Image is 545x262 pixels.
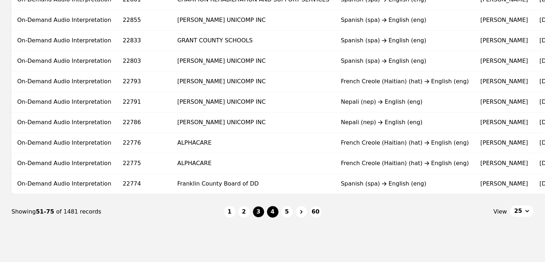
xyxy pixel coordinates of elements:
[341,77,469,86] div: French Creole (Haitian) (hat) English (eng)
[310,206,321,217] button: 60
[11,153,117,174] td: On-Demand Audio Interpretation
[11,112,117,133] td: On-Demand Audio Interpretation
[117,133,172,153] td: 22776
[493,207,507,216] span: View
[117,153,172,174] td: 22775
[341,36,469,45] div: Spanish (spa) English (eng)
[172,51,335,71] td: [PERSON_NAME] UNICOMP INC
[117,51,172,71] td: 22803
[341,57,469,65] div: Spanish (spa) English (eng)
[117,174,172,194] td: 22774
[341,179,469,188] div: Spanish (spa) English (eng)
[172,92,335,112] td: [PERSON_NAME] UNICOMP INC
[117,31,172,51] td: 22833
[341,16,469,24] div: Spanish (spa) English (eng)
[474,92,534,112] td: [PERSON_NAME]
[117,10,172,31] td: 22855
[11,51,117,71] td: On-Demand Audio Interpretation
[11,10,117,31] td: On-Demand Audio Interpretation
[36,208,56,215] span: 51-75
[172,10,335,31] td: [PERSON_NAME] UNICOMP INC
[281,206,293,217] button: 5
[238,206,250,217] button: 2
[172,153,335,174] td: ALPHACARE
[224,206,235,217] button: 1
[474,174,534,194] td: [PERSON_NAME]
[474,51,534,71] td: [PERSON_NAME]
[117,92,172,112] td: 22791
[11,194,534,229] nav: Page navigation
[474,133,534,153] td: [PERSON_NAME]
[341,159,469,168] div: French Creole (Haitian) (hat) English (eng)
[172,71,335,92] td: [PERSON_NAME] UNICOMP INC
[11,92,117,112] td: On-Demand Audio Interpretation
[172,112,335,133] td: [PERSON_NAME] UNICOMP INC
[172,133,335,153] td: ALPHACARE
[11,31,117,51] td: On-Demand Audio Interpretation
[267,206,278,217] button: 4
[341,98,469,106] div: Nepali (nep) English (eng)
[117,112,172,133] td: 22786
[11,133,117,153] td: On-Demand Audio Interpretation
[474,153,534,174] td: [PERSON_NAME]
[172,174,335,194] td: Franklin County Board of DD
[514,207,522,215] span: 25
[341,139,469,147] div: French Creole (Haitian) (hat) English (eng)
[474,71,534,92] td: [PERSON_NAME]
[341,118,469,127] div: Nepali (nep) English (eng)
[11,174,117,194] td: On-Demand Audio Interpretation
[11,207,224,216] div: Showing of 1481 records
[172,31,335,51] td: GRANT COUNTY SCHOOLS
[474,112,534,133] td: [PERSON_NAME]
[11,71,117,92] td: On-Demand Audio Interpretation
[474,10,534,31] td: [PERSON_NAME]
[117,71,172,92] td: 22793
[510,205,534,217] button: 25
[474,31,534,51] td: [PERSON_NAME]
